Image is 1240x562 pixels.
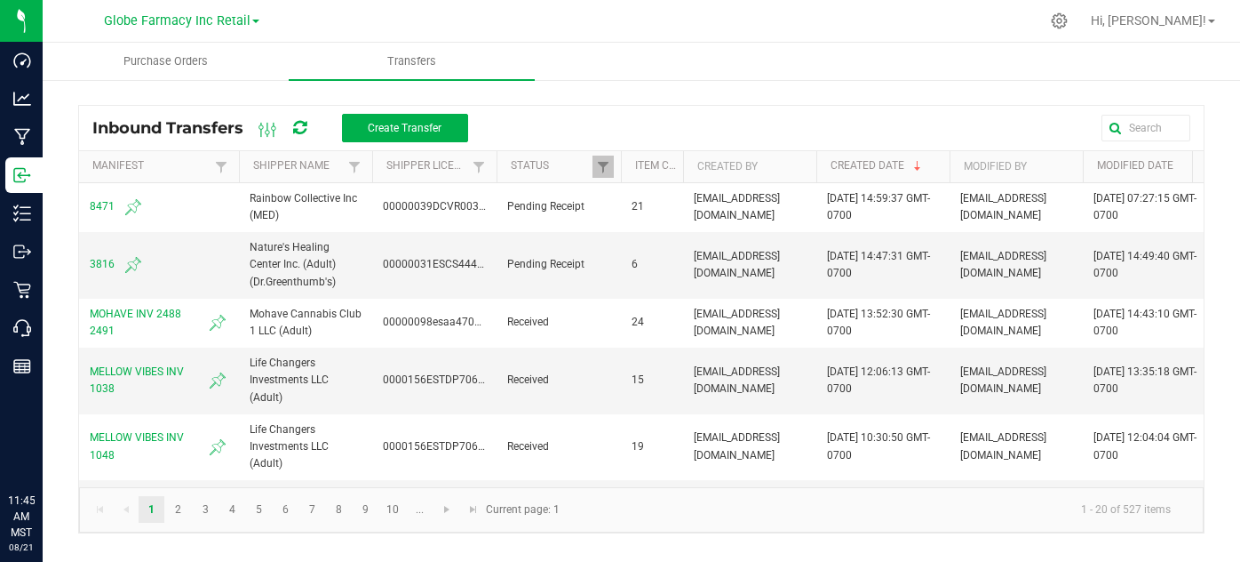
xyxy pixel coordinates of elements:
a: Item CountSortable [635,159,676,173]
span: Transfers [363,53,460,69]
inline-svg: Outbound [13,243,31,261]
a: Page 8 [326,496,352,523]
p: 11:45 AM MST [8,493,35,541]
p: 08/21 [8,541,35,554]
span: MOHAVE INV 2488 2491 [90,306,228,340]
span: Purchase Orders [99,53,232,69]
a: Filter [344,156,365,178]
kendo-pager-info: 1 - 20 of 527 items [570,495,1185,525]
span: Nature's Healing Center Inc. (Adult) (Dr.Greenthumb's) [250,241,336,287]
span: Go to the next page [440,502,454,517]
inline-svg: Inbound [13,166,31,184]
a: Page 9 [353,496,378,523]
span: [DATE] 13:52:30 GMT-0700 [827,308,930,337]
div: Inbound Transfers [92,113,481,143]
span: [EMAIL_ADDRESS][DOMAIN_NAME] [960,250,1046,279]
span: Hi, [PERSON_NAME]! [1091,13,1206,28]
span: 6 [632,258,638,270]
a: Purchase Orders [43,43,289,80]
a: StatusSortable [511,159,592,173]
iframe: Resource center [18,420,71,473]
a: Page 2 [165,496,191,523]
span: Received [507,438,610,455]
span: Sortable [910,159,925,173]
div: Manage settings [1048,12,1070,29]
span: 24 [632,316,644,328]
span: [EMAIL_ADDRESS][DOMAIN_NAME] [694,192,780,221]
a: Page 10 [380,496,406,523]
iframe: Resource center unread badge [52,417,74,438]
span: 19 [632,440,644,453]
span: [EMAIL_ADDRESS][DOMAIN_NAME] [960,365,1046,395]
inline-svg: Inventory [13,205,31,222]
span: Rainbow Collective Inc (MED) [250,192,357,221]
span: [EMAIL_ADDRESS][DOMAIN_NAME] [960,192,1046,221]
span: [EMAIL_ADDRESS][DOMAIN_NAME] [694,308,780,337]
span: [DATE] 10:30:50 GMT-0700 [827,431,930,461]
span: Mohave Cannabis Club 1 LLC (Adult) [250,308,362,337]
a: Page 5 [246,496,272,523]
inline-svg: Manufacturing [13,128,31,146]
span: [DATE] 14:43:10 GMT-0700 [1093,308,1196,337]
span: 00000031ESCS44452076 [383,258,508,270]
a: Page 3 [193,496,219,523]
span: 15 [632,373,644,386]
span: 0000156ESTDP70697204 [383,440,509,453]
a: Go to the next page [434,496,460,523]
a: Go to the last page [460,496,486,523]
span: MELLOW VIBES INV 1048 [90,430,228,463]
span: [EMAIL_ADDRESS][DOMAIN_NAME] [960,431,1046,461]
span: [EMAIL_ADDRESS][DOMAIN_NAME] [694,431,780,461]
span: Received [507,314,610,331]
span: 8471 [90,197,228,218]
span: Life Changers Investments LLC (Adult) [250,357,329,403]
span: [DATE] 07:27:15 GMT-0700 [1093,192,1196,221]
span: Pending Receipt [507,198,610,215]
span: [EMAIL_ADDRESS][DOMAIN_NAME] [694,365,780,395]
button: Create Transfer [342,114,468,142]
span: Go to the last page [466,502,481,517]
span: [DATE] 12:06:13 GMT-0700 [827,365,930,395]
a: Filter [592,156,614,178]
a: Page 11 [407,496,433,523]
inline-svg: Dashboard [13,52,31,69]
th: Modified By [950,151,1083,183]
a: Shipper NameSortable [253,159,343,173]
span: Life Changers Investments LLC (Adult) [250,423,329,470]
a: Filter [211,156,232,178]
span: [DATE] 12:04:04 GMT-0700 [1093,431,1196,461]
span: [EMAIL_ADDRESS][DOMAIN_NAME] [960,308,1046,337]
a: Page 7 [299,496,325,523]
span: 00000098esaa47054477 [383,316,505,328]
span: [EMAIL_ADDRESS][DOMAIN_NAME] [694,250,780,279]
a: Page 1 [139,496,164,523]
a: Filter [468,156,489,178]
th: Created By [683,151,816,183]
inline-svg: Call Center [13,319,31,337]
span: MELLOW VIBES INV 1038 [90,364,228,397]
span: [DATE] 14:47:31 GMT-0700 [827,250,930,279]
a: Shipper LicenseSortable [386,159,467,173]
a: ManifestSortable [92,159,210,173]
span: [DATE] 13:35:18 GMT-0700 [1093,365,1196,395]
kendo-pager: Current page: 1 [79,487,1204,533]
a: Page 6 [273,496,298,523]
span: 3816 [90,254,228,276]
a: Modified DateSortable [1097,159,1209,173]
span: [DATE] 14:59:37 GMT-0700 [827,192,930,221]
span: 0000156ESTDP70697204 [383,373,509,386]
inline-svg: Analytics [13,90,31,108]
span: 00000039DCVR00320237 [383,200,510,213]
span: Pending Receipt [507,256,610,273]
a: Page 4 [219,496,245,523]
a: Created DateSortable [831,159,942,173]
span: Create Transfer [368,122,441,134]
input: Search [1101,115,1190,141]
a: Transfers [289,43,535,80]
span: 21 [632,200,644,213]
span: [DATE] 14:49:40 GMT-0700 [1093,250,1196,279]
span: Received [507,372,610,389]
inline-svg: Retail [13,281,31,299]
inline-svg: Reports [13,357,31,375]
span: Globe Farmacy Inc Retail [104,13,250,28]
